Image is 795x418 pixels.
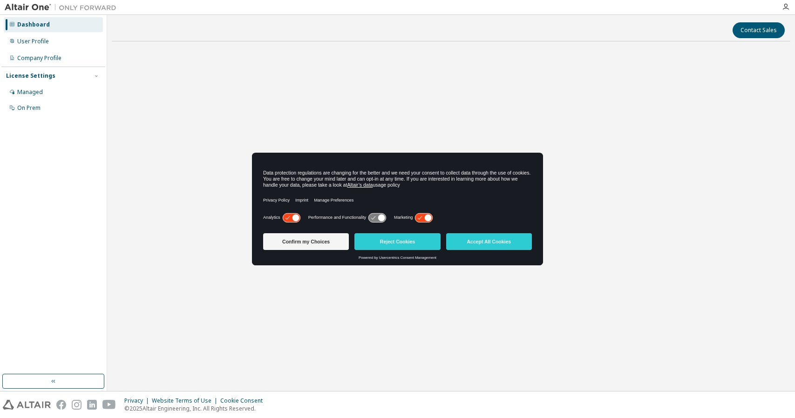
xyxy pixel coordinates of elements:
[5,3,121,12] img: Altair One
[72,400,82,410] img: instagram.svg
[124,397,152,405] div: Privacy
[17,21,50,28] div: Dashboard
[56,400,66,410] img: facebook.svg
[3,400,51,410] img: altair_logo.svg
[17,38,49,45] div: User Profile
[17,54,61,62] div: Company Profile
[17,104,41,112] div: On Prem
[87,400,97,410] img: linkedin.svg
[733,22,785,38] button: Contact Sales
[17,88,43,96] div: Managed
[6,72,55,80] div: License Settings
[152,397,220,405] div: Website Terms of Use
[124,405,268,412] p: © 2025 Altair Engineering, Inc. All Rights Reserved.
[102,400,116,410] img: youtube.svg
[220,397,268,405] div: Cookie Consent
